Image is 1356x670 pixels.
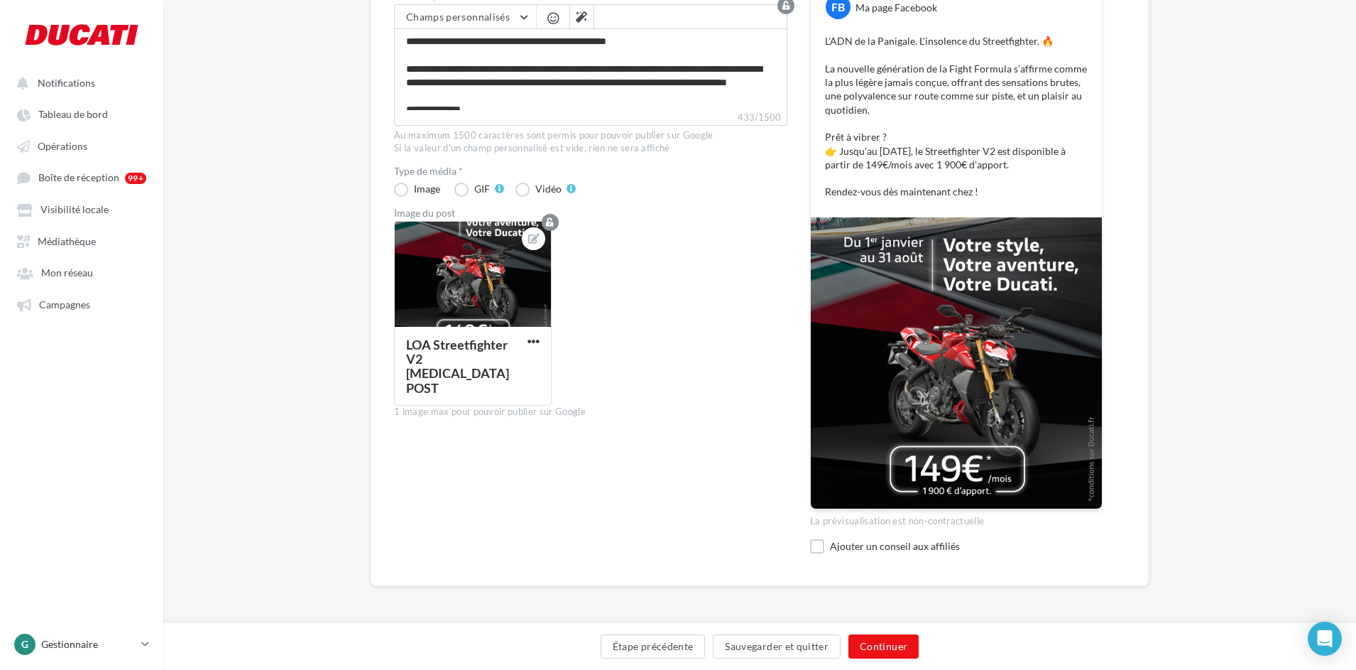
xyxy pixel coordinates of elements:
div: Vidéo [535,184,562,194]
div: GIF [474,184,490,194]
a: Médiathèque [9,228,155,254]
span: Notifications [38,77,95,89]
a: Tableau de bord [9,101,155,126]
div: Image du post [394,208,787,218]
span: Visibilité locale [40,204,109,216]
button: Sauvegarder et quitter [713,634,841,659]
div: Image [414,184,440,194]
div: Ma page Facebook [855,1,937,14]
div: Au maximum 1500 caractères sont permis pour pouvoir publier sur Google [394,129,787,142]
a: Visibilité locale [9,196,155,222]
span: Opérations [38,140,87,152]
a: Boîte de réception 99+ [9,164,155,190]
div: La prévisualisation est non-contractuelle [810,509,1103,528]
p: L'ADN de la Panigale. L'insolence du Streetfighter. 🔥 La nouvelle génération de la Fight Formula ... [825,34,1088,199]
a: Opérations [9,133,155,158]
span: G [21,637,28,652]
label: Type de média * [394,166,787,176]
div: LOA Streetfighter V2 [MEDICAL_DATA] POST [406,337,509,396]
span: Mon réseau [41,267,93,279]
a: Campagnes [9,291,155,317]
label: 433/1500 [394,110,787,126]
span: Champs personnalisés [406,11,510,23]
div: Open Intercom Messenger [1308,622,1342,656]
button: Étape précédente [601,634,706,659]
span: Médiathèque [38,235,96,247]
span: Campagnes [39,298,90,310]
button: Champs personnalisés [395,5,536,29]
span: Tableau de bord [38,109,108,121]
button: Notifications [9,70,149,95]
a: G Gestionnaire [11,631,152,658]
span: Boîte de réception [38,172,119,184]
div: Ajouter un conseil aux affiliés [830,539,1103,553]
div: 99+ [125,173,146,184]
p: Gestionnaire [41,637,136,652]
div: Si la valeur d'un champ personnalisé est vide, rien ne sera affiché [394,142,787,155]
button: Continuer [848,634,919,659]
div: 1 image max pour pouvoir publier sur Google [394,406,787,418]
a: Mon réseau [9,259,155,285]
